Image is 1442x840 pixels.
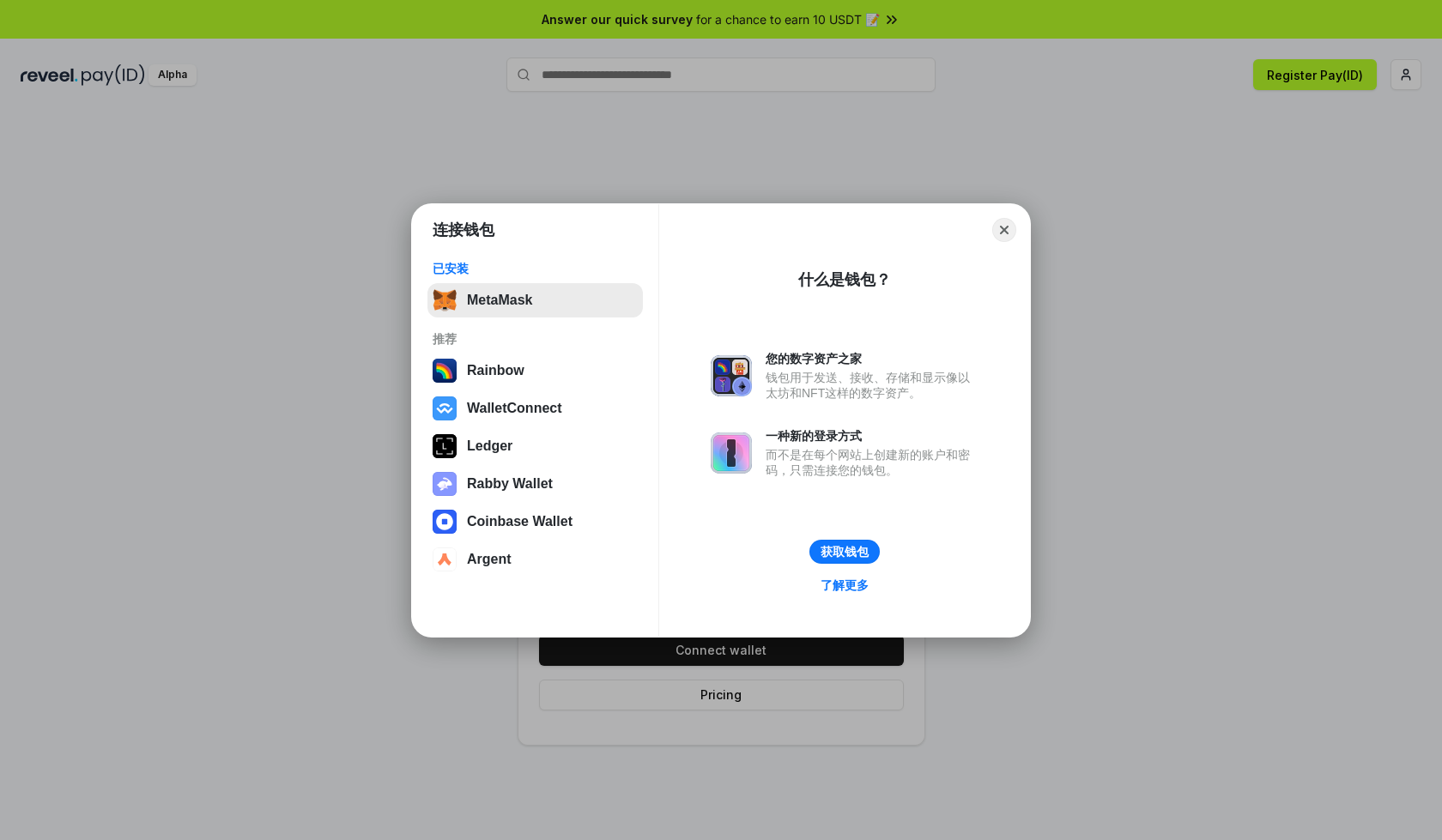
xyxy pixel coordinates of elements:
[433,261,638,276] div: 已安装
[809,540,880,564] button: 获取钱包
[427,283,643,317] button: MetaMask
[433,434,457,458] img: svg+xml,%3Csvg%20xmlns%3D%22http%3A%2F%2Fwww.w3.org%2F2000%2Fsvg%22%20width%3D%2228%22%20height%3...
[427,505,643,539] button: Coinbase Wallet
[467,552,512,567] div: Argent
[467,293,532,308] div: MetaMask
[766,351,978,366] div: 您的数字资产之家
[467,401,562,416] div: WalletConnect
[427,391,643,426] button: WalletConnect
[711,355,752,396] img: svg+xml,%3Csvg%20xmlns%3D%22http%3A%2F%2Fwww.w3.org%2F2000%2Fsvg%22%20fill%3D%22none%22%20viewBox...
[433,396,457,420] img: svg+xml,%3Csvg%20width%3D%2228%22%20height%3D%2228%22%20viewBox%3D%220%200%2028%2028%22%20fill%3D...
[427,467,643,501] button: Rabby Wallet
[427,542,643,577] button: Argent
[766,428,978,444] div: 一种新的登录方式
[711,432,752,474] img: svg+xml,%3Csvg%20xmlns%3D%22http%3A%2F%2Fwww.w3.org%2F2000%2Fsvg%22%20fill%3D%22none%22%20viewBox...
[433,547,457,571] img: svg+xml,%3Csvg%20width%3D%2228%22%20height%3D%2228%22%20viewBox%3D%220%200%2028%2028%22%20fill%3D...
[433,331,638,347] div: 推荐
[766,447,978,478] div: 而不是在每个网站上创建新的账户和密码，只需连接您的钱包。
[467,476,553,492] div: Rabby Wallet
[798,269,891,290] div: 什么是钱包？
[821,544,869,559] div: 获取钱包
[467,514,573,529] div: Coinbase Wallet
[766,370,978,401] div: 钱包用于发送、接收、存储和显示像以太坊和NFT这样的数字资产。
[821,577,869,593] div: 了解更多
[810,574,879,596] a: 了解更多
[433,288,457,312] img: svg+xml,%3Csvg%20fill%3D%22none%22%20height%3D%2233%22%20viewBox%3D%220%200%2035%2033%22%20width%...
[433,510,457,534] img: svg+xml,%3Csvg%20width%3D%2228%22%20height%3D%2228%22%20viewBox%3D%220%200%2028%2028%22%20fill%3D...
[433,359,457,383] img: svg+xml,%3Csvg%20width%3D%22120%22%20height%3D%22120%22%20viewBox%3D%220%200%20120%20120%22%20fil...
[427,354,643,388] button: Rainbow
[427,429,643,463] button: Ledger
[992,218,1016,242] button: Close
[433,472,457,496] img: svg+xml,%3Csvg%20xmlns%3D%22http%3A%2F%2Fwww.w3.org%2F2000%2Fsvg%22%20fill%3D%22none%22%20viewBox...
[467,438,512,454] div: Ledger
[467,363,524,378] div: Rainbow
[433,220,494,240] h1: 连接钱包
